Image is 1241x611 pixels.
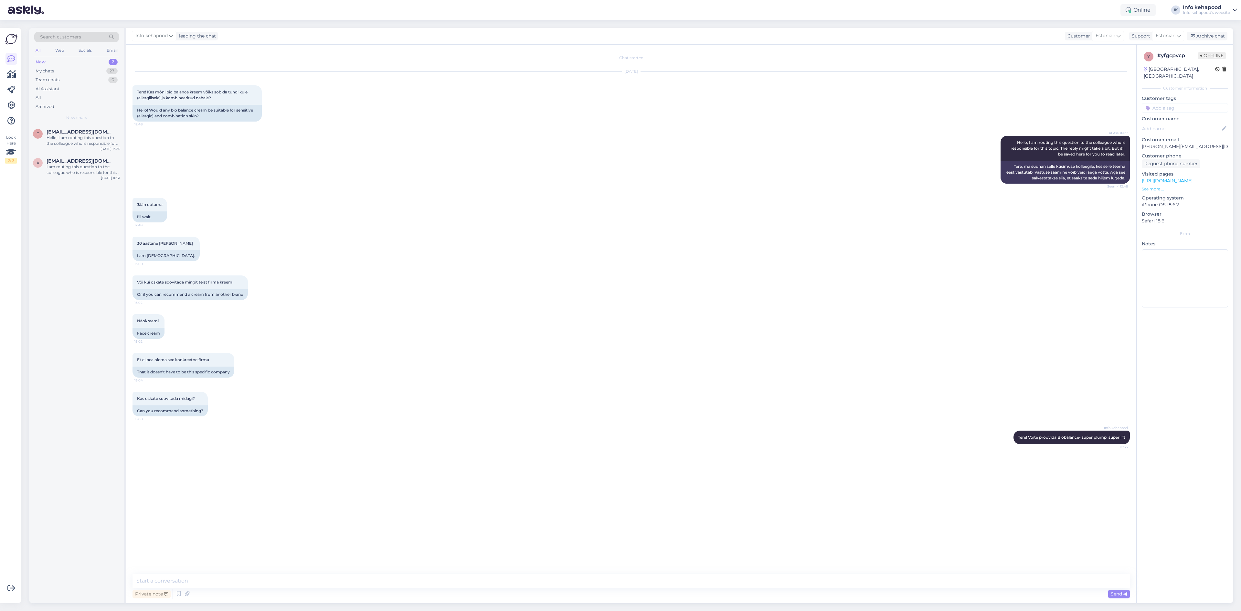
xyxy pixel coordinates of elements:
[135,32,168,39] span: Info kehapood
[36,59,46,65] div: New
[1142,171,1228,177] p: Visited pages
[1183,5,1230,10] div: Info kehapood
[36,68,54,74] div: My chats
[133,328,164,339] div: Face cream
[1142,136,1228,143] p: Customer email
[105,46,119,55] div: Email
[137,357,209,362] span: Et ei pea olema see konkreetne firma
[134,378,159,383] span: 13:04
[47,164,120,176] div: I am routing this question to the colleague who is responsible for this topic. The reply might ta...
[1001,161,1130,184] div: Tere, ma suunan selle küsimuse kolleegile, kes selle teema eest vastutab. Vastuse saamine võib ve...
[109,59,118,65] div: 2
[5,134,17,164] div: Look Here
[1129,33,1150,39] div: Support
[1142,201,1228,208] p: iPhone OS 18.6.2
[1104,425,1128,430] span: Info kehapood
[5,158,17,164] div: 2 / 3
[1187,32,1227,40] div: Archive chat
[1144,66,1215,80] div: [GEOGRAPHIC_DATA], [GEOGRAPHIC_DATA]
[37,131,39,136] span: T
[133,405,208,416] div: Can you recommend something?
[47,135,120,146] div: Hello, I am routing this question to the colleague who is responsible for this topic. The reply m...
[137,396,195,401] span: Kas oskate soovitada midagi?
[1142,159,1200,168] div: Request phone number
[133,69,1130,74] div: [DATE]
[1142,241,1228,247] p: Notes
[106,68,118,74] div: 27
[1156,32,1175,39] span: Estonian
[1142,85,1228,91] div: Customer information
[1065,33,1090,39] div: Customer
[1104,445,1128,449] span: 16:33
[133,211,167,222] div: I'll wait.
[1018,435,1125,440] span: Tere! Võite proovida Biobalance- super plump, super lift
[1147,54,1150,59] span: y
[133,250,200,261] div: I am [DEMOGRAPHIC_DATA].
[133,590,171,598] div: Private note
[134,339,159,344] span: 13:02
[101,146,120,151] div: [DATE] 13:35
[1142,195,1228,201] p: Operating system
[1198,52,1226,59] span: Offline
[1142,95,1228,102] p: Customer tags
[137,318,159,323] span: Näokreemi
[137,90,249,100] span: Tere! Kas mõni bio balance kreem võiks sobida tundlikule (allergilisele) ja kombineeritud nahale?
[1111,591,1127,597] span: Send
[176,33,216,39] div: leading the chat
[34,46,42,55] div: All
[134,417,159,422] span: 13:08
[77,46,93,55] div: Socials
[36,77,59,83] div: Team chats
[1142,115,1228,122] p: Customer name
[5,33,17,45] img: Askly Logo
[47,129,114,135] span: Triiinu18@gmail.com
[133,289,248,300] div: Or if you can recommend a cream from another brand
[36,86,59,92] div: AI Assistant
[1157,52,1198,59] div: # yfgcpvcp
[1011,140,1126,156] span: Hello, I am routing this question to the colleague who is responsible for this topic. The reply m...
[133,105,262,122] div: Hello! Would any bio balance cream be suitable for sensitive (allergic) and combination skin?
[137,202,163,207] span: Jään ootama
[36,94,41,101] div: All
[1104,184,1128,189] span: Seen ✓ 12:48
[1142,178,1193,184] a: [URL][DOMAIN_NAME]
[66,115,87,121] span: New chats
[133,55,1130,61] div: Chat started
[54,46,65,55] div: Web
[134,122,159,127] span: 12:48
[133,367,234,378] div: That it doesn't have to be this specific company
[134,262,159,266] span: 13:00
[36,103,54,110] div: Archived
[134,300,159,305] span: 13:02
[1120,4,1156,16] div: Online
[47,158,114,164] span: adissova@gmail.com
[134,223,159,228] span: 12:49
[1183,10,1230,15] div: Info kehapood's website
[37,160,39,165] span: a
[137,280,233,284] span: Või kui oskate soovitada mingit teist firma kreemi
[1171,5,1180,15] div: IK
[101,176,120,180] div: [DATE] 10:31
[1142,103,1228,113] input: Add a tag
[108,77,118,83] div: 0
[1142,125,1221,132] input: Add name
[1142,186,1228,192] p: See more ...
[1183,5,1237,15] a: Info kehapoodInfo kehapood's website
[1142,143,1228,150] p: [PERSON_NAME][EMAIL_ADDRESS][DOMAIN_NAME]
[1142,153,1228,159] p: Customer phone
[1142,211,1228,218] p: Browser
[137,241,193,246] span: 30 aastane [PERSON_NAME]
[40,34,81,40] span: Search customers
[1104,131,1128,135] span: AI Assistant
[1142,231,1228,237] div: Extra
[1142,218,1228,224] p: Safari 18.6
[1096,32,1115,39] span: Estonian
